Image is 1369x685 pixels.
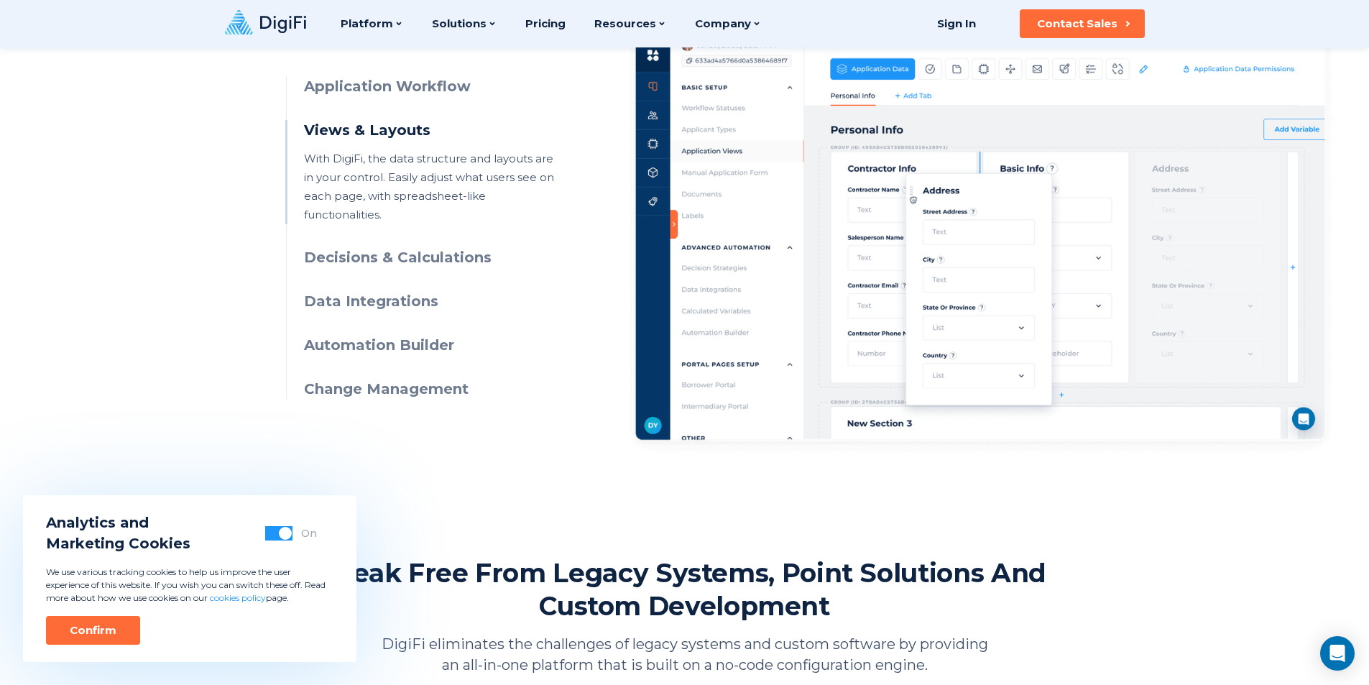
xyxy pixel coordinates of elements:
[301,526,317,541] div: On
[70,623,116,638] div: Confirm
[46,616,140,645] button: Confirm
[920,9,994,38] a: Sign In
[1320,636,1355,671] div: Open Intercom Messenger
[304,335,565,356] h3: Automation Builder
[1037,17,1117,31] div: Contact Sales
[304,150,565,224] p: With DigiFi, the data structure and layouts are in your control. Easily adjust what users see on ...
[304,247,565,268] h3: Decisions & Calculations
[46,512,190,533] span: Analytics and
[46,566,333,604] p: We use various tracking cookies to help us improve the user experience of this website. If you wi...
[46,533,190,554] span: Marketing Cookies
[304,379,565,400] h3: Change Management
[210,592,266,603] a: cookies policy
[286,556,1084,622] h2: Break Free From Legacy Systems, Point Solutions And Custom Development
[372,634,997,676] p: DigiFi eliminates the challenges of legacy systems and custom software by providing an all-in-one...
[630,1,1332,456] img: Views & Layouts
[304,76,565,97] h3: Application Workflow
[304,291,565,312] h3: Data Integrations
[1020,9,1145,38] button: Contact Sales
[304,120,565,141] h3: Views & Layouts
